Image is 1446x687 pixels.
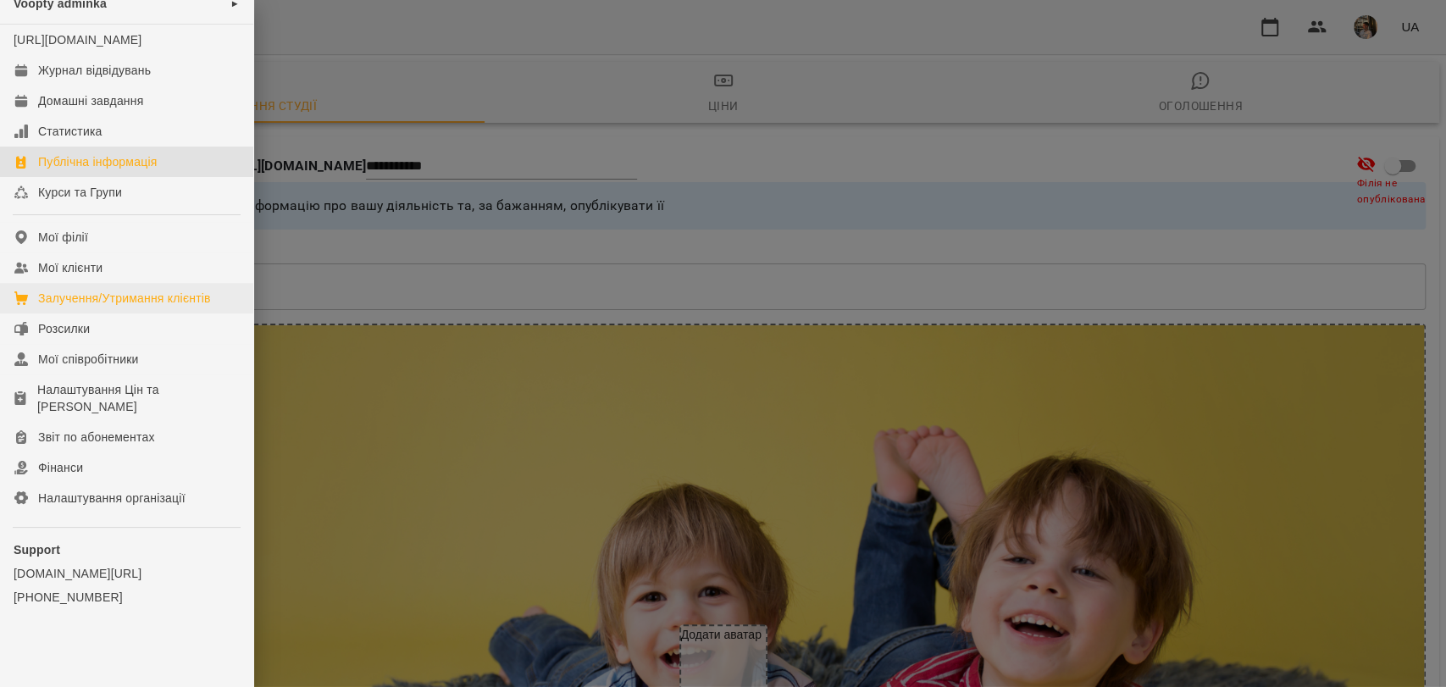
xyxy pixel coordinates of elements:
div: Залучення/Утримання клієнтів [38,290,211,307]
div: Домашні завдання [38,92,143,109]
div: Курси та Групи [38,184,122,201]
div: Розсилки [38,320,90,337]
div: Мої філії [38,229,88,246]
p: Support [14,541,240,558]
a: [URL][DOMAIN_NAME] [14,33,141,47]
a: [DOMAIN_NAME][URL] [14,565,240,582]
div: Налаштування організації [38,490,186,507]
div: Мої клієнти [38,259,102,276]
div: Статистика [38,123,102,140]
div: Фінанси [38,459,83,476]
div: Налаштування Цін та [PERSON_NAME] [37,381,240,415]
div: Мої співробітники [38,351,139,368]
div: Журнал відвідувань [38,62,151,79]
div: Публічна інформація [38,153,157,170]
a: [PHONE_NUMBER] [14,589,240,606]
div: Звіт по абонементах [38,429,155,446]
